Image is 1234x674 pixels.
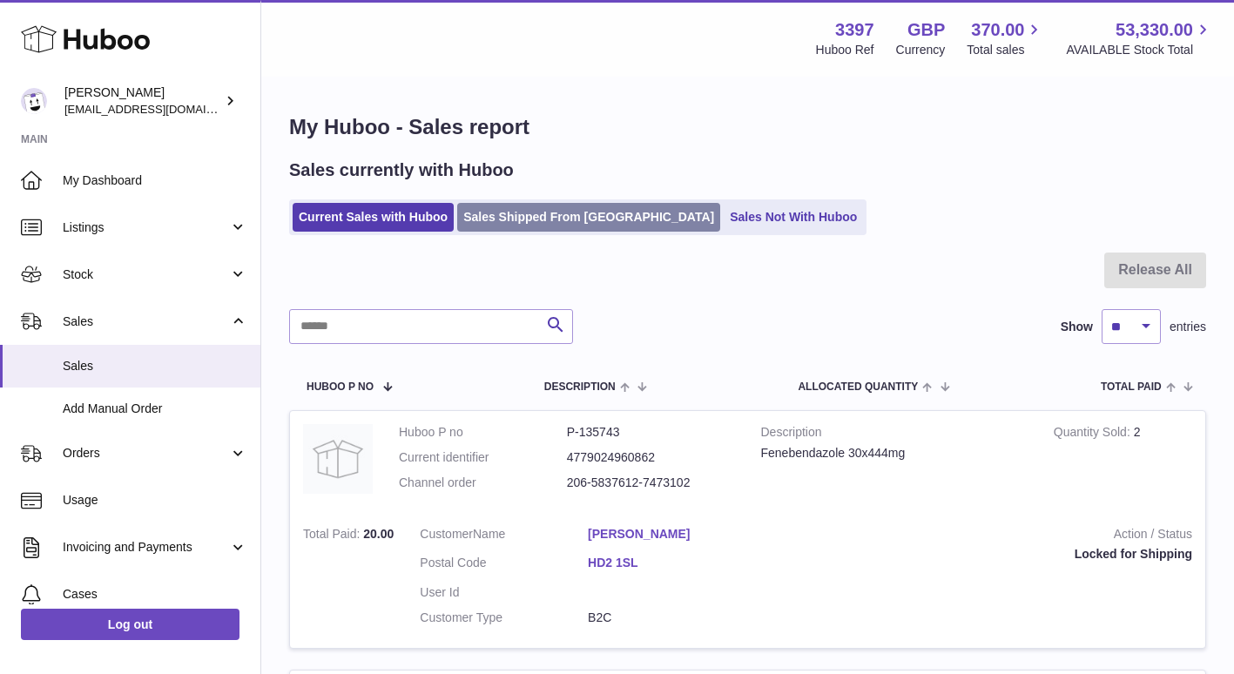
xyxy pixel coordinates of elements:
a: [PERSON_NAME] [588,526,756,543]
h2: Sales currently with Huboo [289,158,514,182]
a: HD2 1SL [588,555,756,571]
span: Invoicing and Payments [63,539,229,556]
img: no-photo.jpg [303,424,373,494]
td: 2 [1041,411,1205,513]
a: Current Sales with Huboo [293,203,454,232]
strong: Total Paid [303,527,363,545]
span: 53,330.00 [1116,18,1193,42]
img: sales@canchema.com [21,88,47,114]
div: Huboo Ref [816,42,874,58]
span: Listings [63,219,229,236]
span: Usage [63,492,247,509]
a: Sales Shipped From [GEOGRAPHIC_DATA] [457,203,720,232]
strong: Quantity Sold [1054,425,1134,443]
dt: Current identifier [399,449,567,466]
dd: P-135743 [567,424,735,441]
dd: B2C [588,610,756,626]
span: Orders [63,445,229,462]
dt: Huboo P no [399,424,567,441]
a: 370.00 Total sales [967,18,1044,58]
strong: Action / Status [782,526,1192,547]
div: Currency [896,42,946,58]
strong: Description [761,424,1028,445]
strong: 3397 [835,18,874,42]
strong: GBP [907,18,945,42]
span: Huboo P no [307,381,374,393]
span: 20.00 [363,527,394,541]
label: Show [1061,319,1093,335]
span: My Dashboard [63,172,247,189]
a: Log out [21,609,239,640]
span: Sales [63,313,229,330]
span: Description [544,381,616,393]
span: [EMAIL_ADDRESS][DOMAIN_NAME] [64,102,256,116]
dt: User Id [420,584,588,601]
dt: Postal Code [420,555,588,576]
span: Total sales [967,42,1044,58]
span: Cases [63,586,247,603]
span: Customer [420,527,473,541]
span: Stock [63,266,229,283]
div: Fenebendazole 30x444mg [761,445,1028,462]
dd: 4779024960862 [567,449,735,466]
span: Total paid [1101,381,1162,393]
div: [PERSON_NAME] [64,84,221,118]
div: Locked for Shipping [782,546,1192,563]
span: entries [1170,319,1206,335]
span: Add Manual Order [63,401,247,417]
dt: Name [420,526,588,547]
a: 53,330.00 AVAILABLE Stock Total [1066,18,1213,58]
span: 370.00 [971,18,1024,42]
dt: Customer Type [420,610,588,626]
span: ALLOCATED Quantity [798,381,918,393]
a: Sales Not With Huboo [724,203,863,232]
dd: 206-5837612-7473102 [567,475,735,491]
span: Sales [63,358,247,374]
dt: Channel order [399,475,567,491]
span: AVAILABLE Stock Total [1066,42,1213,58]
h1: My Huboo - Sales report [289,113,1206,141]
